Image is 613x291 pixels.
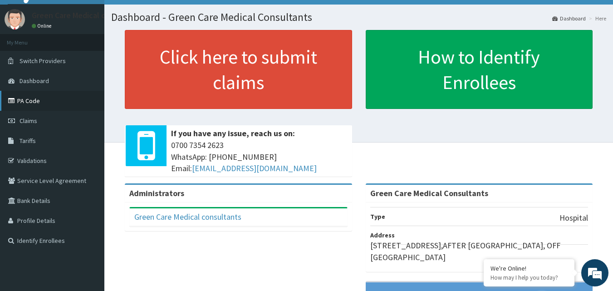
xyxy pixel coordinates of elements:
div: We're Online! [490,264,568,272]
a: [EMAIL_ADDRESS][DOMAIN_NAME] [192,163,317,173]
p: Hospital [559,212,588,224]
p: Green Care Medical consultants [32,11,144,20]
p: [STREET_ADDRESS],AFTER [GEOGRAPHIC_DATA], OFF [GEOGRAPHIC_DATA] [370,240,588,263]
a: How to Identify Enrollees [366,30,593,109]
img: d_794563401_company_1708531726252_794563401 [17,45,37,68]
b: Address [370,231,395,239]
img: User Image [5,9,25,30]
b: If you have any issue, reach us on: [171,128,295,138]
li: Here [587,15,606,22]
span: Tariffs [20,137,36,145]
div: Minimize live chat window [149,5,171,26]
strong: Green Care Medical Consultants [370,188,488,198]
b: Administrators [129,188,184,198]
a: Green Care Medical consultants [134,212,241,222]
span: We're online! [53,88,125,179]
b: Type [370,212,385,221]
a: Online [32,23,54,29]
span: Claims [20,117,37,125]
span: 0700 7354 2623 WhatsApp: [PHONE_NUMBER] Email: [171,139,348,174]
textarea: Type your message and hit 'Enter' [5,194,173,226]
span: Switch Providers [20,57,66,65]
div: Chat with us now [47,51,152,63]
h1: Dashboard - Green Care Medical Consultants [111,11,606,23]
span: Dashboard [20,77,49,85]
a: Click here to submit claims [125,30,352,109]
a: Dashboard [552,15,586,22]
p: How may I help you today? [490,274,568,281]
